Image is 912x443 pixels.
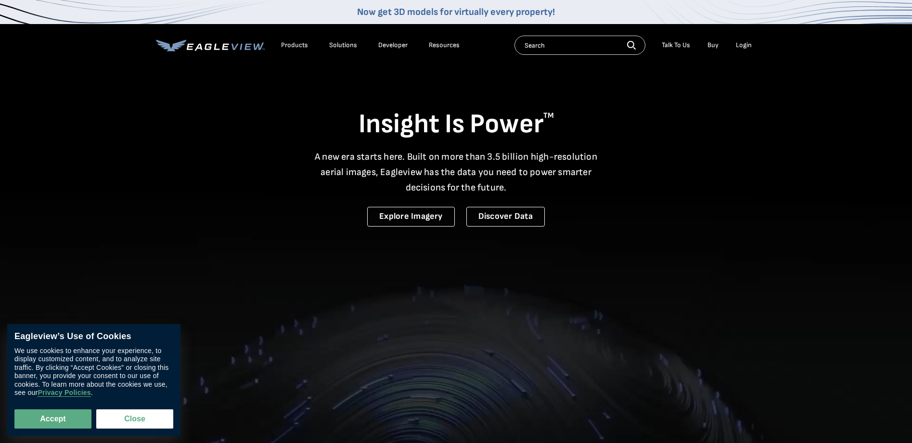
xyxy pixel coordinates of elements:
[543,111,554,120] sup: TM
[14,331,173,342] div: Eagleview’s Use of Cookies
[14,409,91,429] button: Accept
[378,41,408,50] a: Developer
[466,207,545,227] a: Discover Data
[707,41,719,50] a: Buy
[38,389,90,397] a: Privacy Policies
[367,207,455,227] a: Explore Imagery
[96,409,173,429] button: Close
[357,6,555,18] a: Now get 3D models for virtually every property!
[429,41,460,50] div: Resources
[736,41,752,50] div: Login
[281,41,308,50] div: Products
[662,41,690,50] div: Talk To Us
[14,347,173,397] div: We use cookies to enhance your experience, to display customized content, and to analyze site tra...
[514,36,645,55] input: Search
[156,108,757,141] h1: Insight Is Power
[309,149,604,195] p: A new era starts here. Built on more than 3.5 billion high-resolution aerial images, Eagleview ha...
[329,41,357,50] div: Solutions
